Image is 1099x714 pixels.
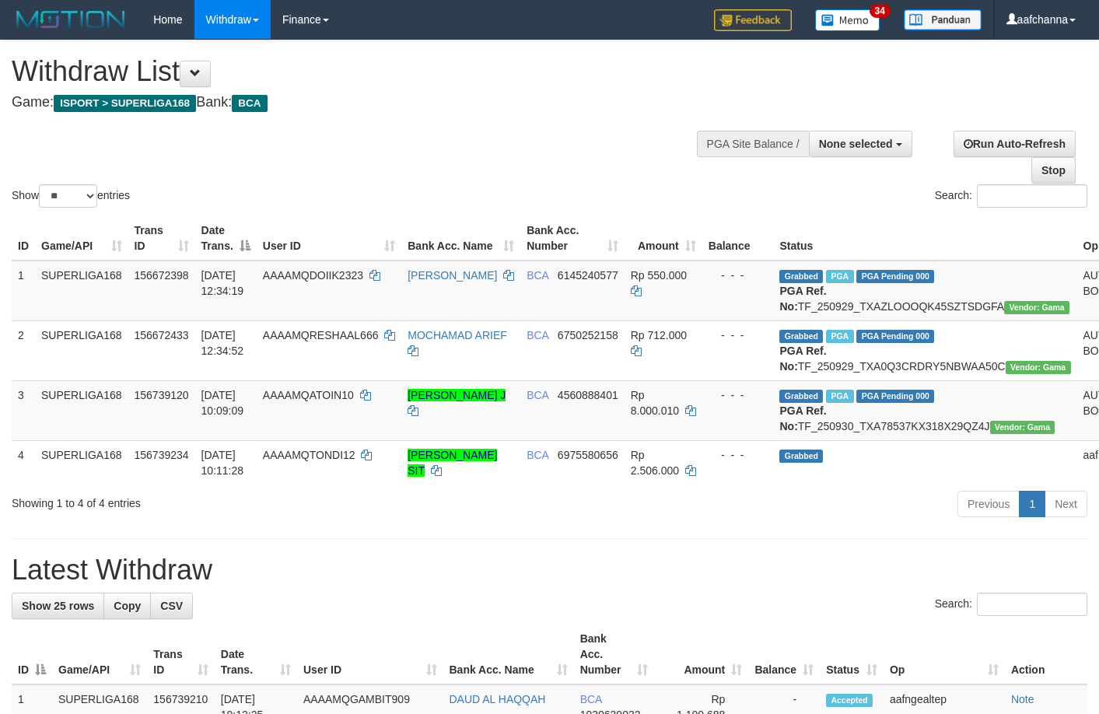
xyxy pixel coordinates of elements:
[128,216,195,261] th: Trans ID: activate to sort column ascending
[1019,491,1045,517] a: 1
[52,625,147,684] th: Game/API: activate to sort column ascending
[809,131,912,157] button: None selected
[257,216,401,261] th: User ID: activate to sort column ascending
[779,404,826,432] b: PGA Ref. No:
[12,56,717,87] h1: Withdraw List
[826,694,873,707] span: Accepted
[232,95,267,112] span: BCA
[408,329,507,341] a: MOCHAMAD ARIEF
[401,216,520,261] th: Bank Acc. Name: activate to sort column ascending
[408,449,497,477] a: [PERSON_NAME] SIT
[114,600,141,612] span: Copy
[12,625,52,684] th: ID: activate to sort column descending
[195,216,257,261] th: Date Trans.: activate to sort column descending
[527,329,548,341] span: BCA
[580,693,602,705] span: BCA
[779,330,823,343] span: Grabbed
[54,95,196,112] span: ISPORT > SUPERLIGA168
[574,625,655,684] th: Bank Acc. Number: activate to sort column ascending
[709,447,768,463] div: - - -
[748,625,820,684] th: Balance: activate to sort column ascending
[527,449,548,461] span: BCA
[856,390,934,403] span: PGA Pending
[527,269,548,282] span: BCA
[779,450,823,463] span: Grabbed
[35,440,128,485] td: SUPERLIGA168
[977,593,1087,616] input: Search:
[201,389,244,417] span: [DATE] 10:09:09
[263,449,355,461] span: AAAAMQTONDI12
[826,330,853,343] span: Marked by aafsoycanthlai
[709,268,768,283] div: - - -
[35,261,128,321] td: SUPERLIGA168
[826,390,853,403] span: Marked by aafsoycanthlai
[773,216,1076,261] th: Status
[12,184,130,208] label: Show entries
[654,625,748,684] th: Amount: activate to sort column ascending
[1045,491,1087,517] a: Next
[773,320,1076,380] td: TF_250929_TXA0Q3CRDRY5NBWAA50C
[856,330,934,343] span: PGA Pending
[520,216,625,261] th: Bank Acc. Number: activate to sort column ascending
[631,449,679,477] span: Rp 2.506.000
[135,329,189,341] span: 156672433
[201,449,244,477] span: [DATE] 10:11:28
[135,449,189,461] span: 156739234
[631,329,687,341] span: Rp 712.000
[904,9,982,30] img: panduan.png
[35,216,128,261] th: Game/API: activate to sort column ascending
[714,9,792,31] img: Feedback.jpg
[779,285,826,313] b: PGA Ref. No:
[103,593,151,619] a: Copy
[954,131,1076,157] a: Run Auto-Refresh
[450,693,546,705] a: DAUD AL HAQQAH
[147,625,214,684] th: Trans ID: activate to sort column ascending
[625,216,702,261] th: Amount: activate to sort column ascending
[35,380,128,440] td: SUPERLIGA168
[826,270,853,283] span: Marked by aafsoycanthlai
[12,216,35,261] th: ID
[558,449,618,461] span: Copy 6975580656 to clipboard
[1005,625,1087,684] th: Action
[709,387,768,403] div: - - -
[39,184,97,208] select: Showentries
[856,270,934,283] span: PGA Pending
[263,269,363,282] span: AAAAMQDOIIK2323
[22,600,94,612] span: Show 25 rows
[558,269,618,282] span: Copy 6145240577 to clipboard
[977,184,1087,208] input: Search:
[160,600,183,612] span: CSV
[935,593,1087,616] label: Search:
[819,138,893,150] span: None selected
[773,261,1076,321] td: TF_250929_TXAZLOOOQK45SZTSDGFA
[702,216,774,261] th: Balance
[215,625,297,684] th: Date Trans.: activate to sort column ascending
[773,380,1076,440] td: TF_250930_TXA78537KX318X29QZ4J
[990,421,1055,434] span: Vendor URL: https://trx31.1velocity.biz
[1006,361,1071,374] span: Vendor URL: https://trx31.1velocity.biz
[779,270,823,283] span: Grabbed
[957,491,1020,517] a: Previous
[408,269,497,282] a: [PERSON_NAME]
[1011,693,1034,705] a: Note
[697,131,809,157] div: PGA Site Balance /
[12,95,717,110] h4: Game: Bank:
[779,390,823,403] span: Grabbed
[201,329,244,357] span: [DATE] 12:34:52
[12,593,104,619] a: Show 25 rows
[12,261,35,321] td: 1
[35,320,128,380] td: SUPERLIGA168
[443,625,574,684] th: Bank Acc. Name: activate to sort column ascending
[527,389,548,401] span: BCA
[297,625,443,684] th: User ID: activate to sort column ascending
[12,555,1087,586] h1: Latest Withdraw
[884,625,1005,684] th: Op: activate to sort column ascending
[709,327,768,343] div: - - -
[263,329,379,341] span: AAAAMQRESHAAL666
[12,440,35,485] td: 4
[558,389,618,401] span: Copy 4560888401 to clipboard
[12,320,35,380] td: 2
[631,269,687,282] span: Rp 550.000
[12,380,35,440] td: 3
[935,184,1087,208] label: Search:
